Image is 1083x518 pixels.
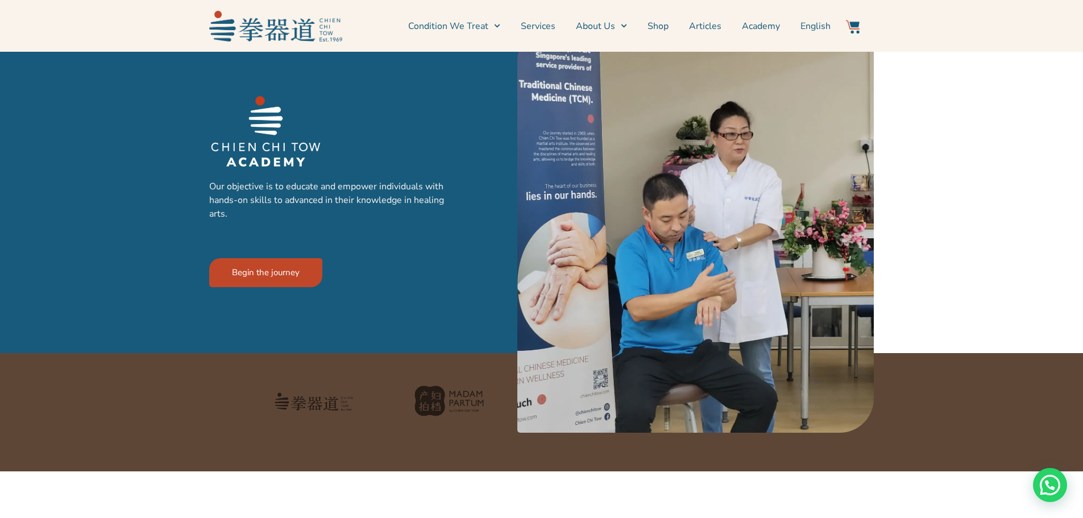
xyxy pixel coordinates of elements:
div: Need help? WhatsApp contact [1033,468,1067,502]
span: English [800,19,831,33]
a: Articles [689,12,721,40]
p: Our objective is to educate and empower individuals with hands-on skills to advanced in their kno... [209,180,455,221]
span: Begin the journey [232,268,300,277]
a: Condition We Treat [408,12,500,40]
nav: Menu [348,12,831,40]
a: Services [521,12,555,40]
a: Shop [648,12,669,40]
a: Switch to English [800,12,831,40]
img: Website Icon-03 [846,20,860,34]
a: About Us [576,12,627,40]
a: Academy [742,12,780,40]
a: Begin the journey [209,258,322,287]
